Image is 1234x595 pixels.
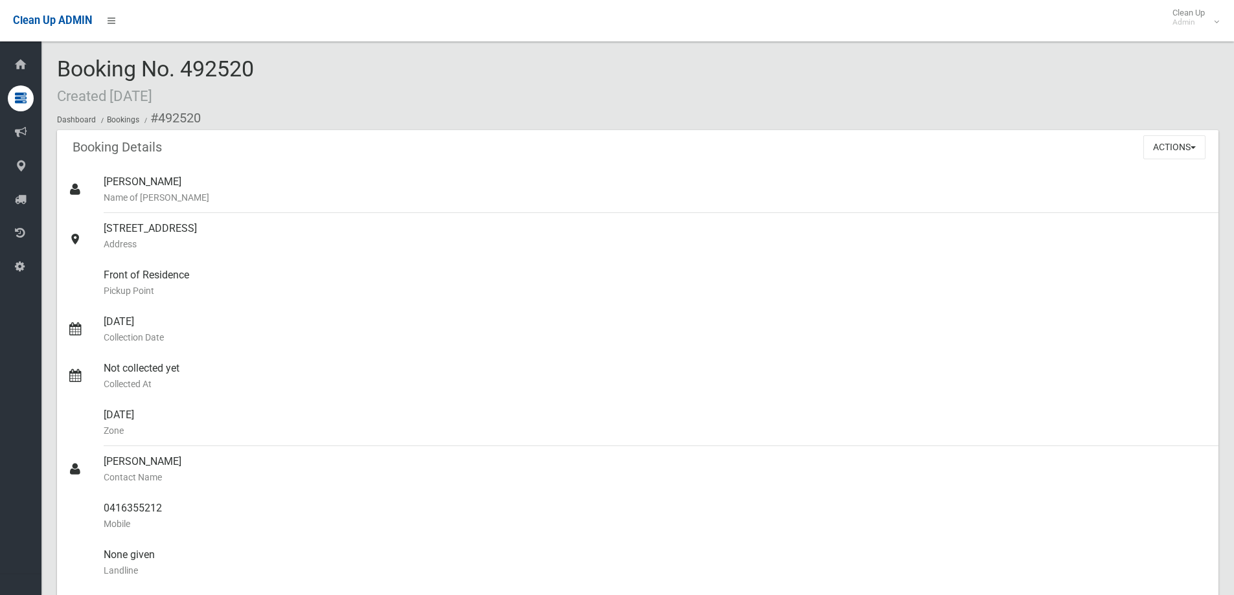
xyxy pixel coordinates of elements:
li: #492520 [141,106,201,130]
span: Clean Up ADMIN [13,14,92,27]
span: Clean Up [1166,8,1218,27]
small: Admin [1172,17,1205,27]
small: Collected At [104,376,1208,392]
small: Address [104,236,1208,252]
small: Created [DATE] [57,87,152,104]
small: Name of [PERSON_NAME] [104,190,1208,205]
a: Bookings [107,115,139,124]
small: Pickup Point [104,283,1208,298]
small: Landline [104,563,1208,578]
div: [STREET_ADDRESS] [104,213,1208,260]
div: [DATE] [104,399,1208,446]
div: [PERSON_NAME] [104,166,1208,213]
small: Mobile [104,516,1208,532]
small: Collection Date [104,330,1208,345]
button: Actions [1143,135,1205,159]
small: Zone [104,423,1208,438]
small: Contact Name [104,469,1208,485]
div: 0416355212 [104,493,1208,539]
div: [PERSON_NAME] [104,446,1208,493]
a: Dashboard [57,115,96,124]
div: Not collected yet [104,353,1208,399]
span: Booking No. 492520 [57,56,254,106]
div: None given [104,539,1208,586]
div: Front of Residence [104,260,1208,306]
div: [DATE] [104,306,1208,353]
header: Booking Details [57,135,177,160]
